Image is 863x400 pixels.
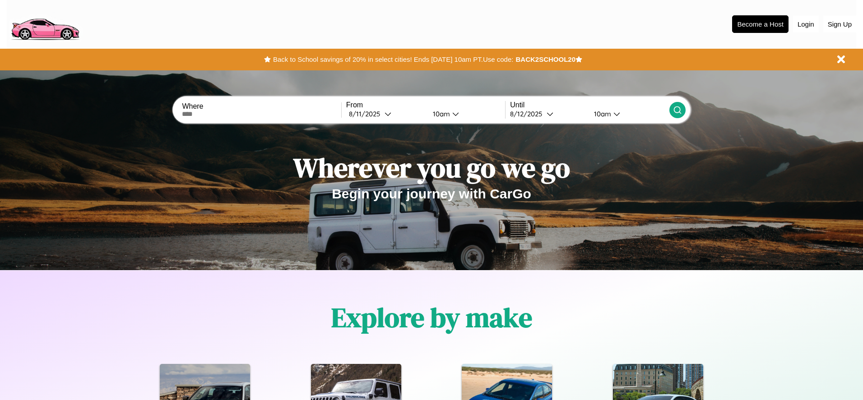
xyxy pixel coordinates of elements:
label: Where [182,102,341,110]
label: Until [510,101,669,109]
button: Back to School savings of 20% in select cities! Ends [DATE] 10am PT.Use code: [271,53,515,66]
div: 8 / 11 / 2025 [349,110,385,118]
h1: Explore by make [331,299,532,336]
button: 8/11/2025 [346,109,426,119]
button: Become a Host [732,15,789,33]
img: logo [7,5,83,42]
button: 10am [426,109,505,119]
button: Sign Up [823,16,856,32]
button: 10am [587,109,669,119]
div: 10am [589,110,613,118]
label: From [346,101,505,109]
div: 8 / 12 / 2025 [510,110,547,118]
button: Login [793,16,819,32]
b: BACK2SCHOOL20 [515,55,575,63]
div: 10am [428,110,452,118]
